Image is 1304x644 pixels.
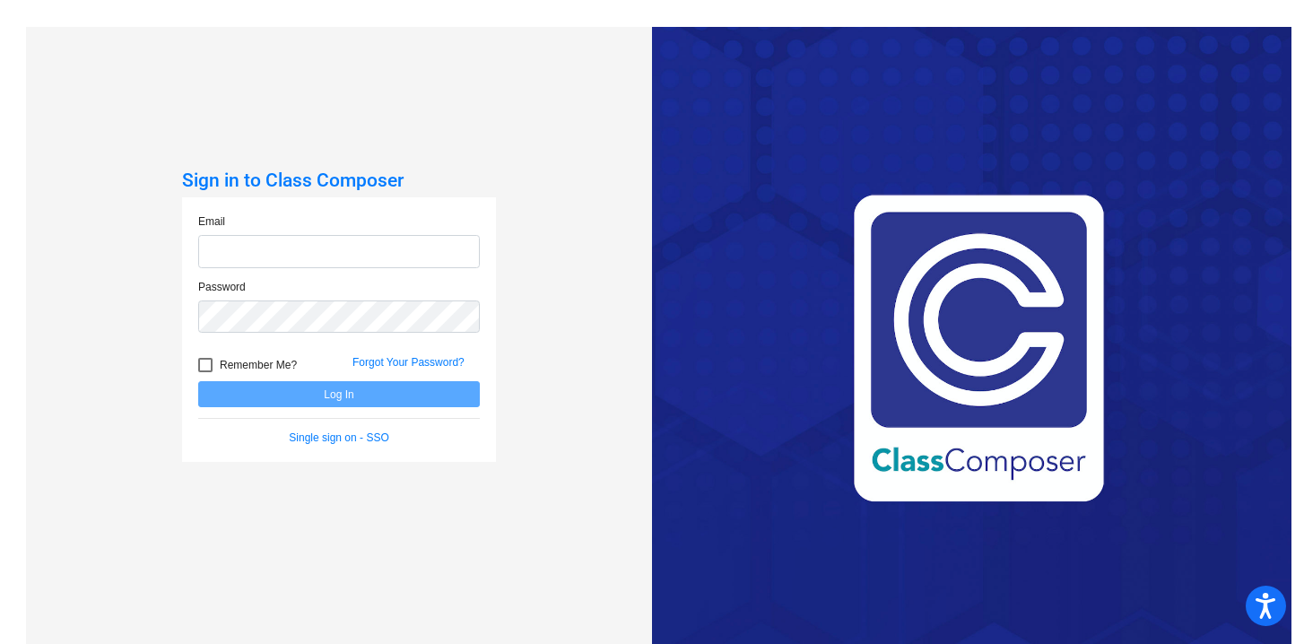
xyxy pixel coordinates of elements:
[182,170,496,192] h3: Sign in to Class Composer
[198,381,480,407] button: Log In
[220,354,297,376] span: Remember Me?
[289,431,388,444] a: Single sign on - SSO
[198,213,225,230] label: Email
[352,356,465,369] a: Forgot Your Password?
[198,279,246,295] label: Password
